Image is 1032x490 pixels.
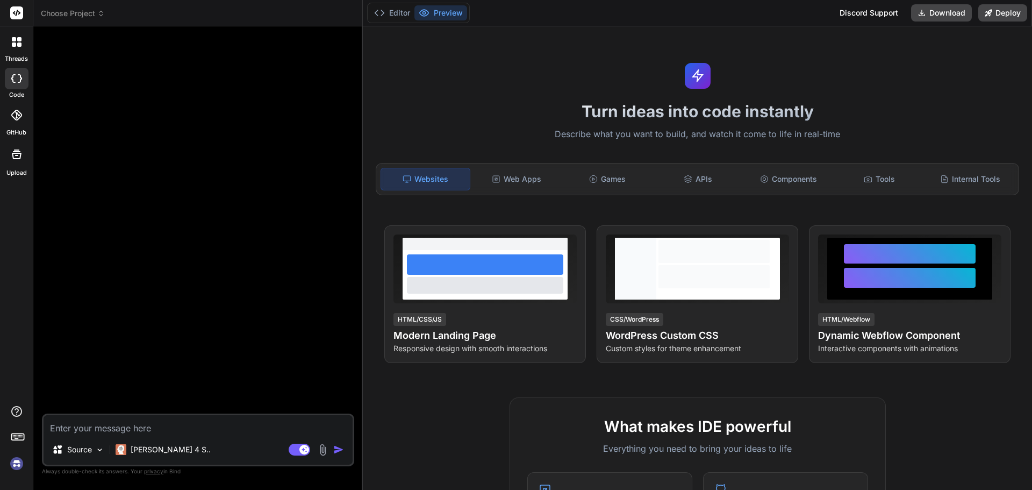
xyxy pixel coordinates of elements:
[606,343,789,354] p: Custom styles for theme enhancement
[978,4,1027,22] button: Deploy
[5,54,28,63] label: threads
[42,466,354,477] p: Always double-check its answers. Your in Bind
[393,328,577,343] h4: Modern Landing Page
[833,4,905,22] div: Discord Support
[8,455,26,473] img: signin
[116,444,126,455] img: Claude 4 Sonnet
[911,4,972,22] button: Download
[414,5,467,20] button: Preview
[370,5,414,20] button: Editor
[9,90,24,100] label: code
[926,168,1014,190] div: Internal Tools
[527,442,868,455] p: Everything you need to bring your ideas to life
[144,468,163,474] span: privacy
[472,168,561,190] div: Web Apps
[527,415,868,438] h2: What makes IDE powerful
[835,168,924,190] div: Tools
[606,328,789,343] h4: WordPress Custom CSS
[317,444,329,456] img: attachment
[818,313,875,326] div: HTML/Webflow
[95,445,104,455] img: Pick Models
[654,168,742,190] div: APIs
[6,128,26,137] label: GitHub
[41,8,105,19] span: Choose Project
[818,328,1001,343] h4: Dynamic Webflow Component
[369,127,1026,141] p: Describe what you want to build, and watch it come to life in real-time
[818,343,1001,354] p: Interactive components with animations
[606,313,663,326] div: CSS/WordPress
[744,168,833,190] div: Components
[393,343,577,354] p: Responsive design with smooth interactions
[369,102,1026,121] h1: Turn ideas into code instantly
[563,168,652,190] div: Games
[6,168,27,177] label: Upload
[67,444,92,455] p: Source
[131,444,211,455] p: [PERSON_NAME] 4 S..
[381,168,470,190] div: Websites
[333,444,344,455] img: icon
[393,313,446,326] div: HTML/CSS/JS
